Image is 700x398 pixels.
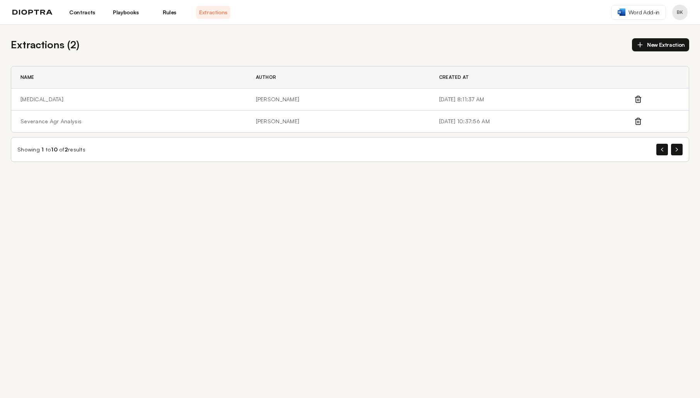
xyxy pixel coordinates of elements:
[247,66,430,88] th: Author
[430,88,634,111] td: [DATE] 8:11:37 AM
[656,144,668,155] button: Previous
[672,5,688,20] button: Profile menu
[611,5,666,20] a: Word Add-in
[247,88,430,111] td: [PERSON_NAME]
[51,146,58,153] span: 10
[430,66,634,88] th: Created At
[247,111,430,133] td: [PERSON_NAME]
[109,6,143,19] a: Playbooks
[41,146,44,153] span: 1
[17,146,85,153] div: Showing to of results
[671,144,683,155] button: Next
[11,66,247,88] th: Name
[628,9,659,16] span: Word Add-in
[11,37,79,52] h2: Extractions ( 2 )
[65,6,99,19] a: Contracts
[196,6,230,19] a: Extractions
[618,9,625,16] img: word
[632,38,689,51] button: New Extraction
[11,88,247,111] td: [MEDICAL_DATA]
[11,111,247,133] td: Severance Agr Analysis
[12,10,53,15] img: logo
[65,146,68,153] span: 2
[430,111,634,133] td: [DATE] 10:37:56 AM
[152,6,187,19] a: Rules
